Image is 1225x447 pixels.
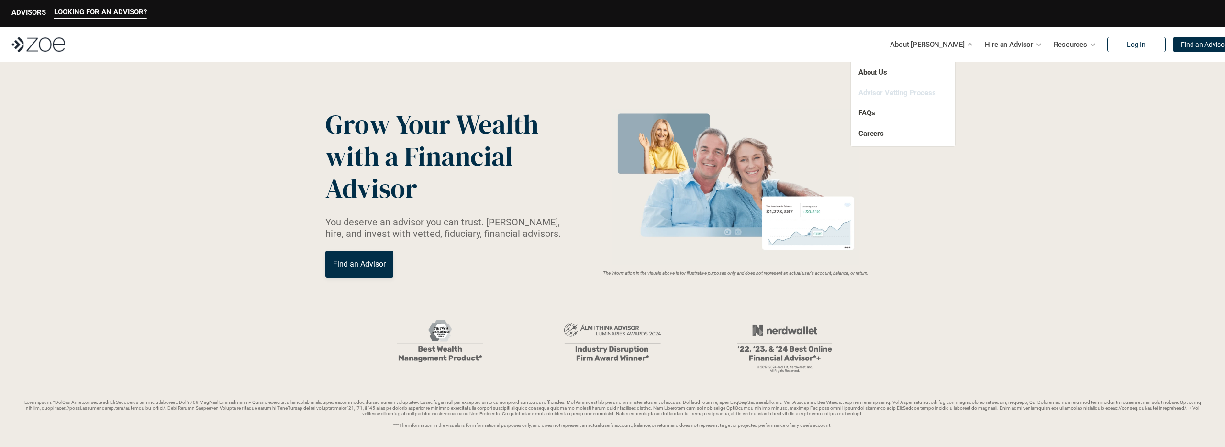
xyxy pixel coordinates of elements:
p: You deserve an advisor you can trust. [PERSON_NAME], hire, and invest with vetted, fiduciary, fin... [325,216,572,239]
a: FAQs [858,109,875,117]
p: Loremipsum: *DolOrsi Ametconsecte adi Eli Seddoeius tem inc utlaboreet. Dol 9709 MagNaal Enimadmi... [23,400,1202,428]
a: Log In [1107,37,1166,52]
p: ADVISORS [11,8,46,17]
em: The information in the visuals above is for illustrative purposes only and does not represent an ... [603,270,869,276]
p: Hire an Advisor [985,37,1033,52]
p: Log In [1127,41,1146,49]
span: with a Financial Advisor [325,138,519,207]
img: Zoe Financial Hero Image [608,109,863,265]
a: Careers [858,129,884,138]
p: LOOKING FOR AN ADVISOR? [54,8,147,16]
span: Grow Your Wealth [325,106,538,143]
p: About [PERSON_NAME] [890,37,964,52]
p: Resources [1054,37,1087,52]
a: Advisor Vetting Process [858,89,936,97]
p: Find an Advisor [333,259,386,268]
a: Find an Advisor [325,251,393,278]
a: About Us [858,68,887,77]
